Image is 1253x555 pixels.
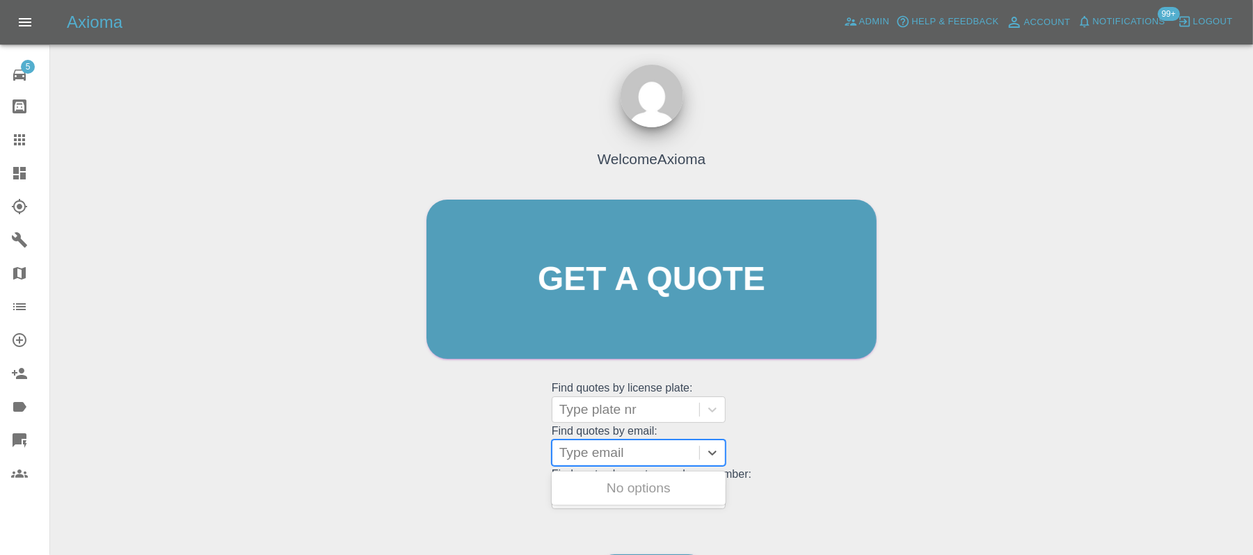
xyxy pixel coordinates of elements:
button: Notifications [1074,11,1169,33]
span: Account [1024,15,1071,31]
a: Get a quote [426,200,877,359]
button: Logout [1174,11,1236,33]
grid: Find quotes by email: [552,425,751,466]
span: Admin [859,14,890,30]
button: Open drawer [8,6,42,39]
h5: Axioma [67,11,122,33]
a: Admin [840,11,893,33]
div: No options [552,474,726,502]
grid: Find quotes by customer phone number: [552,468,751,509]
span: Logout [1193,14,1233,30]
span: 99+ [1158,7,1180,21]
grid: Find quotes by license plate: [552,382,751,423]
img: ... [621,65,683,127]
button: Help & Feedback [893,11,1002,33]
a: Account [1003,11,1074,33]
span: 5 [21,60,35,74]
h4: Welcome Axioma [598,148,706,170]
span: Notifications [1093,14,1165,30]
span: Help & Feedback [911,14,998,30]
